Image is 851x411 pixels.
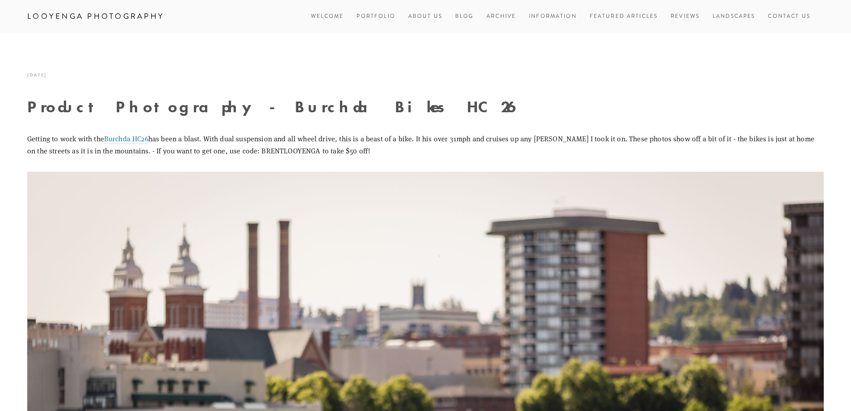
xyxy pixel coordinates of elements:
a: Landscapes [713,10,755,22]
p: Getting to work with the has been a blast. With dual suspension and all wheel drive, this is a be... [27,132,824,157]
a: Welcome [311,10,344,22]
time: [DATE] [27,69,47,81]
a: Burchda HC26 [104,134,148,144]
a: Reviews [671,10,700,22]
a: Portfolio [356,13,395,20]
a: Contact Us [768,10,810,22]
a: Blog [455,10,474,22]
a: About Us [408,10,442,22]
a: Featured Articles [590,10,658,22]
h1: Product Photography - Burchda Bikes HC26 [27,99,824,114]
a: Archive [486,10,516,22]
a: Information [529,13,577,20]
a: Looyenga Photography [21,9,171,24]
